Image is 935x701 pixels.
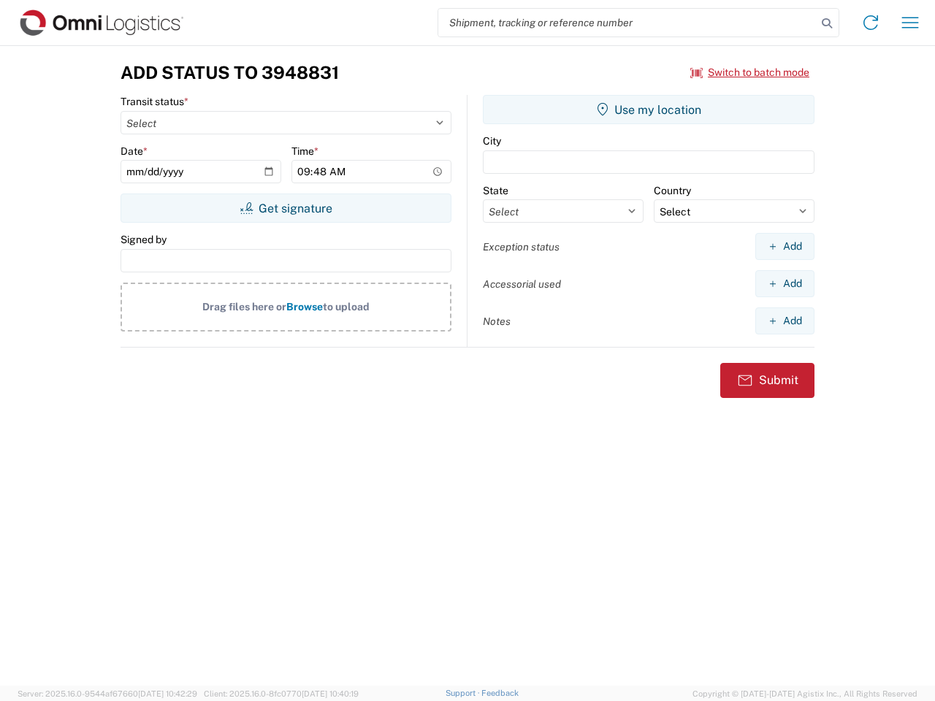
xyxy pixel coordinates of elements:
[446,689,482,697] a: Support
[483,134,501,148] label: City
[121,95,188,108] label: Transit status
[18,689,197,698] span: Server: 2025.16.0-9544af67660
[481,689,519,697] a: Feedback
[286,301,323,313] span: Browse
[121,145,148,158] label: Date
[483,95,814,124] button: Use my location
[483,315,511,328] label: Notes
[202,301,286,313] span: Drag files here or
[755,233,814,260] button: Add
[483,240,560,253] label: Exception status
[121,194,451,223] button: Get signature
[438,9,817,37] input: Shipment, tracking or reference number
[755,307,814,334] button: Add
[138,689,197,698] span: [DATE] 10:42:29
[291,145,318,158] label: Time
[204,689,359,698] span: Client: 2025.16.0-8fc0770
[720,363,814,398] button: Submit
[755,270,814,297] button: Add
[690,61,809,85] button: Switch to batch mode
[121,62,339,83] h3: Add Status to 3948831
[692,687,917,700] span: Copyright © [DATE]-[DATE] Agistix Inc., All Rights Reserved
[121,233,167,246] label: Signed by
[654,184,691,197] label: Country
[323,301,370,313] span: to upload
[483,184,508,197] label: State
[483,277,561,291] label: Accessorial used
[302,689,359,698] span: [DATE] 10:40:19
